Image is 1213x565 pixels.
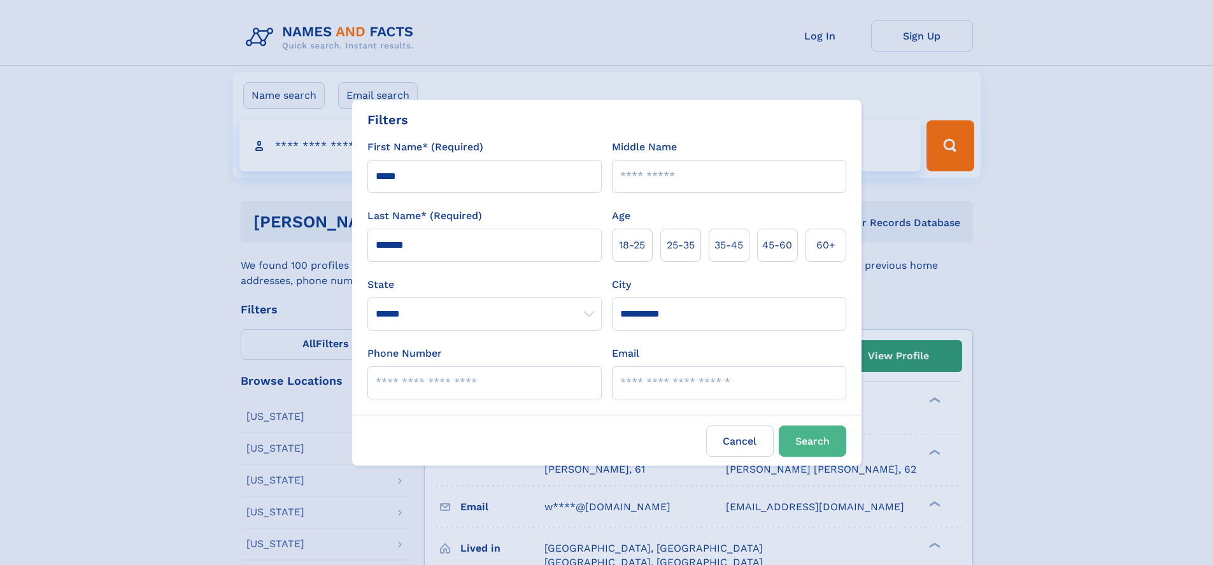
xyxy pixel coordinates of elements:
[612,208,630,224] label: Age
[816,238,835,253] span: 60+
[612,139,677,155] label: Middle Name
[667,238,695,253] span: 25‑35
[779,426,846,457] button: Search
[367,110,408,129] div: Filters
[612,346,639,361] label: Email
[714,238,743,253] span: 35‑45
[706,426,774,457] label: Cancel
[367,208,482,224] label: Last Name* (Required)
[762,238,792,253] span: 45‑60
[612,277,631,292] label: City
[619,238,645,253] span: 18‑25
[367,346,442,361] label: Phone Number
[367,277,602,292] label: State
[367,139,483,155] label: First Name* (Required)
